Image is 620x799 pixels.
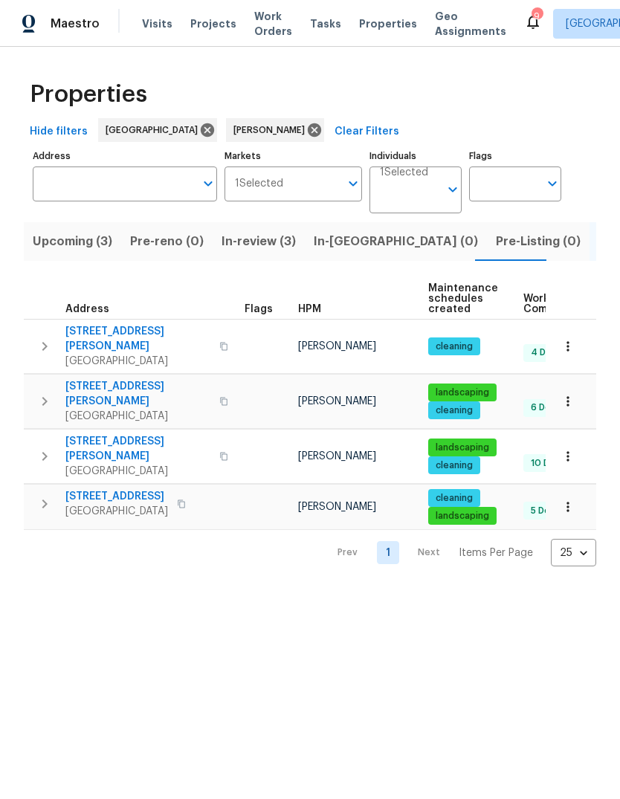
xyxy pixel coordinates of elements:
span: [STREET_ADDRESS][PERSON_NAME] [65,324,210,354]
span: [STREET_ADDRESS] [65,489,168,504]
span: [STREET_ADDRESS][PERSON_NAME] [65,379,210,409]
span: Pre-reno (0) [130,231,204,252]
span: In-review (3) [222,231,296,252]
span: Maintenance schedules created [428,283,498,314]
span: [GEOGRAPHIC_DATA] [65,409,210,424]
span: cleaning [430,459,479,472]
span: Tasks [310,19,341,29]
span: Upcoming (3) [33,231,112,252]
div: 9 [532,9,542,24]
label: Markets [225,152,363,161]
span: [PERSON_NAME] [298,502,376,512]
span: Properties [359,16,417,31]
div: 25 [551,534,596,572]
span: HPM [298,304,321,314]
button: Open [442,179,463,200]
span: Visits [142,16,172,31]
span: cleaning [430,340,479,353]
span: cleaning [430,492,479,505]
a: Goto page 1 [377,541,399,564]
span: Work Order Completion [523,294,617,314]
div: [GEOGRAPHIC_DATA] [98,118,217,142]
span: 1 Selected [380,166,428,179]
span: Hide filters [30,123,88,141]
nav: Pagination Navigation [323,539,596,566]
span: landscaping [430,386,495,399]
span: Flags [245,304,273,314]
span: Work Orders [254,9,292,39]
span: 5 Done [525,505,567,517]
div: [PERSON_NAME] [226,118,324,142]
span: 1 Selected [235,178,283,190]
span: Projects [190,16,236,31]
span: landscaping [430,441,495,454]
span: Pre-Listing (0) [496,231,581,252]
span: Maestro [51,16,100,31]
span: [GEOGRAPHIC_DATA] [106,123,204,138]
label: Flags [469,152,561,161]
span: [GEOGRAPHIC_DATA] [65,504,168,519]
span: Clear Filters [335,123,399,141]
button: Open [343,173,364,194]
span: Address [65,304,109,314]
button: Open [542,173,563,194]
span: [PERSON_NAME] [298,451,376,462]
span: landscaping [430,510,495,523]
label: Individuals [369,152,462,161]
span: [STREET_ADDRESS][PERSON_NAME] [65,434,210,464]
span: [PERSON_NAME] [298,341,376,352]
span: Geo Assignments [435,9,506,39]
span: [PERSON_NAME] [233,123,311,138]
span: Properties [30,87,147,102]
span: 10 Done [525,457,572,470]
p: Items Per Page [459,546,533,560]
span: 6 Done [525,401,568,414]
span: In-[GEOGRAPHIC_DATA] (0) [314,231,478,252]
span: cleaning [430,404,479,417]
span: 4 Done [525,346,569,359]
label: Address [33,152,217,161]
span: [GEOGRAPHIC_DATA] [65,464,210,479]
button: Hide filters [24,118,94,146]
button: Clear Filters [329,118,405,146]
span: [GEOGRAPHIC_DATA] [65,354,210,369]
button: Open [198,173,219,194]
span: [PERSON_NAME] [298,396,376,407]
